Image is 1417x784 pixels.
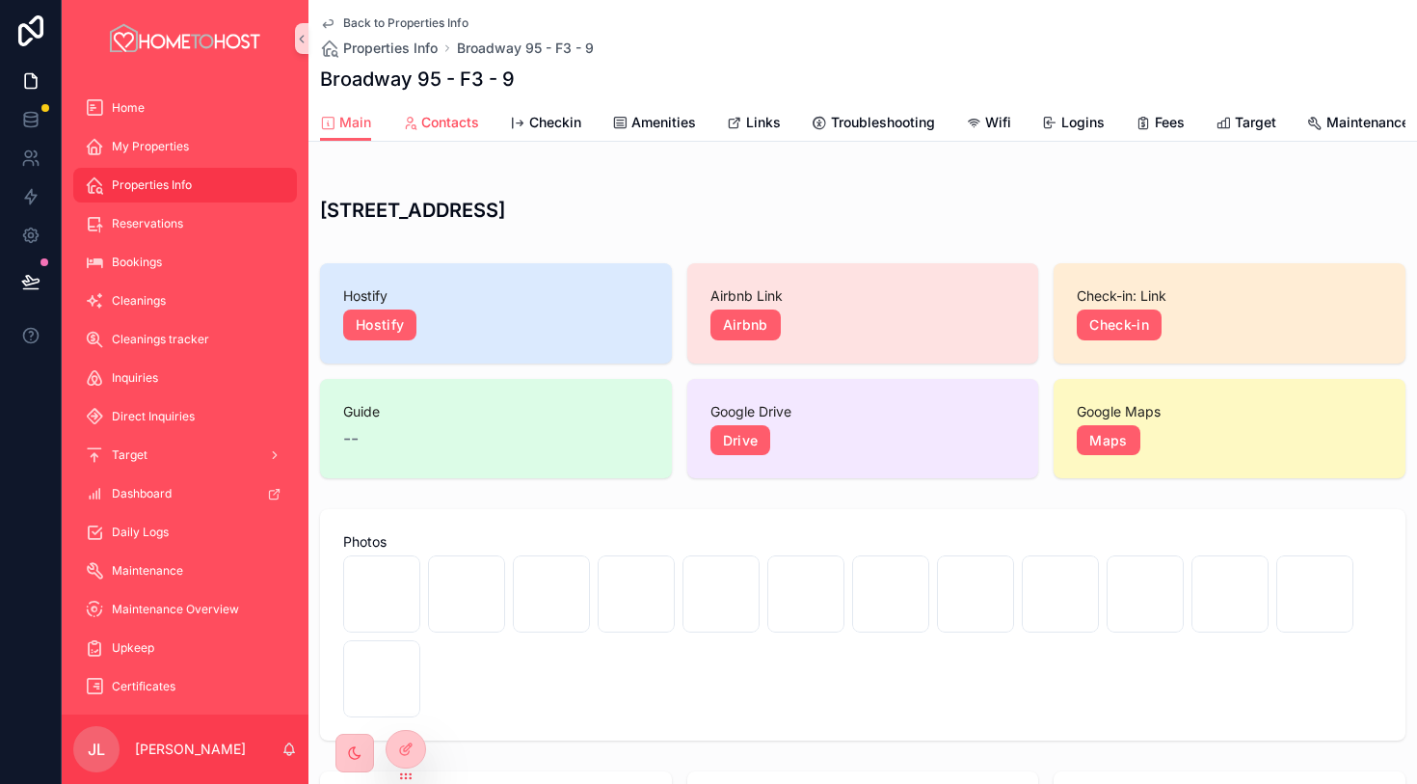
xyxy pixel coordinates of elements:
[112,409,195,424] span: Direct Inquiries
[1216,105,1276,144] a: Target
[112,177,192,193] span: Properties Info
[343,310,416,340] a: Hostify
[343,286,649,306] span: Hostify
[62,77,308,715] div: scrollable content
[112,332,209,347] span: Cleanings tracker
[710,402,1016,421] span: Google Drive
[112,370,158,386] span: Inquiries
[88,738,105,761] span: JL
[343,532,1382,552] span: Photos
[73,399,297,434] a: Direct Inquiries
[966,105,1011,144] a: Wifi
[1061,113,1105,132] span: Logins
[112,216,183,231] span: Reservations
[112,447,147,463] span: Target
[529,113,581,132] span: Checkin
[402,105,479,144] a: Contacts
[1307,105,1409,144] a: Maintenance
[112,139,189,154] span: My Properties
[320,15,468,31] a: Back to Properties Info
[746,113,781,132] span: Links
[73,322,297,357] a: Cleanings tracker
[339,113,371,132] span: Main
[1235,113,1276,132] span: Target
[73,91,297,125] a: Home
[112,100,145,116] span: Home
[343,15,468,31] span: Back to Properties Info
[73,515,297,550] a: Daily Logs
[135,740,246,759] p: [PERSON_NAME]
[320,105,371,142] a: Main
[112,525,169,540] span: Daily Logs
[112,640,154,656] span: Upkeep
[73,361,297,395] a: Inquiries
[343,425,359,452] span: --
[73,206,297,241] a: Reservations
[343,39,438,58] span: Properties Info
[73,168,297,203] a: Properties Info
[112,293,166,309] span: Cleanings
[457,39,594,58] a: Broadway 95 - F3 - 9
[1042,105,1105,144] a: Logins
[73,438,297,473] a: Target
[1077,310,1162,340] a: Check-in
[831,113,935,132] span: Troubleshooting
[73,631,297,665] a: Upkeep
[73,284,297,318] a: Cleanings
[112,602,239,617] span: Maintenance Overview
[710,310,781,340] a: Airbnb
[421,113,479,132] span: Contacts
[73,669,297,704] a: Certificates
[1136,105,1185,144] a: Fees
[631,113,696,132] span: Amenities
[112,255,162,270] span: Bookings
[1326,113,1409,132] span: Maintenance
[112,563,183,579] span: Maintenance
[1077,286,1382,306] span: Check-in: Link
[320,39,438,58] a: Properties Info
[112,486,172,501] span: Dashboard
[710,286,1016,306] span: Airbnb Link
[710,425,771,456] a: Drive
[73,476,297,511] a: Dashboard
[73,554,297,588] a: Maintenance
[73,129,297,164] a: My Properties
[812,105,935,144] a: Troubleshooting
[727,105,781,144] a: Links
[343,402,649,421] span: Guide
[112,679,175,694] span: Certificates
[985,113,1011,132] span: Wifi
[1077,402,1382,421] span: Google Maps
[1077,425,1139,456] a: Maps
[510,105,581,144] a: Checkin
[320,196,1405,225] h3: [STREET_ADDRESS]
[73,592,297,627] a: Maintenance Overview
[107,23,263,54] img: App logo
[320,66,515,93] h1: Broadway 95 - F3 - 9
[73,245,297,280] a: Bookings
[1155,113,1185,132] span: Fees
[612,105,696,144] a: Amenities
